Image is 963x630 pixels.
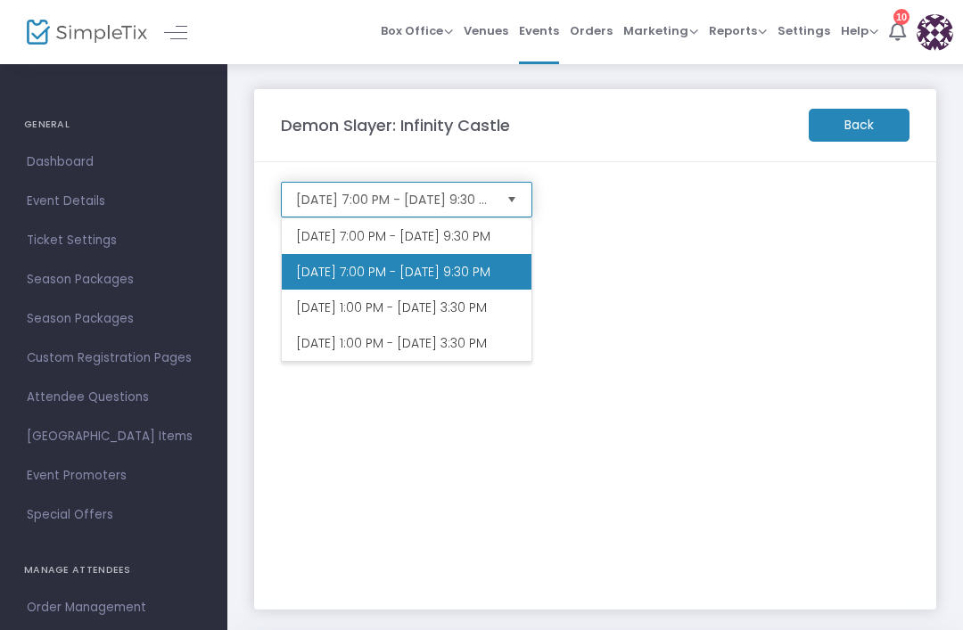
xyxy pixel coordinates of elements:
span: Ticket Settings [27,229,201,252]
span: Orders [570,8,613,53]
span: Help [841,22,878,39]
li: [DATE] 1:00 PM - [DATE] 3:30 PM [282,325,531,361]
span: Special Offers [27,503,201,527]
div: 10 [893,9,909,25]
span: Events [519,8,559,53]
span: Reports [709,22,767,39]
span: Event Promoters [27,464,201,487]
span: Attendee Questions [27,386,201,409]
li: [DATE] 1:00 PM - [DATE] 3:30 PM [282,290,531,325]
span: [GEOGRAPHIC_DATA] Items [27,425,201,448]
span: Event Details [27,190,201,213]
span: Order Management [27,596,201,619]
span: Marketing [623,22,698,39]
span: Venues [464,8,508,53]
span: Season Packages [27,268,201,291]
h4: MANAGE ATTENDEES [24,552,203,588]
span: Custom Registration Pages [27,347,201,370]
span: Box Office [381,22,453,39]
iframe: seating chart [281,225,909,590]
button: Select [499,183,524,217]
span: Season Packages [27,307,201,331]
h4: GENERAL [24,107,203,143]
m-panel-title: Demon Slayer: Infinity Castle [281,113,510,137]
span: Settings [778,8,830,53]
li: [DATE] 7:00 PM - [DATE] 9:30 PM [282,254,531,290]
m-button: Back [809,109,909,142]
span: [DATE] 7:00 PM - [DATE] 9:30 PM [296,191,492,209]
span: Dashboard [27,151,201,174]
